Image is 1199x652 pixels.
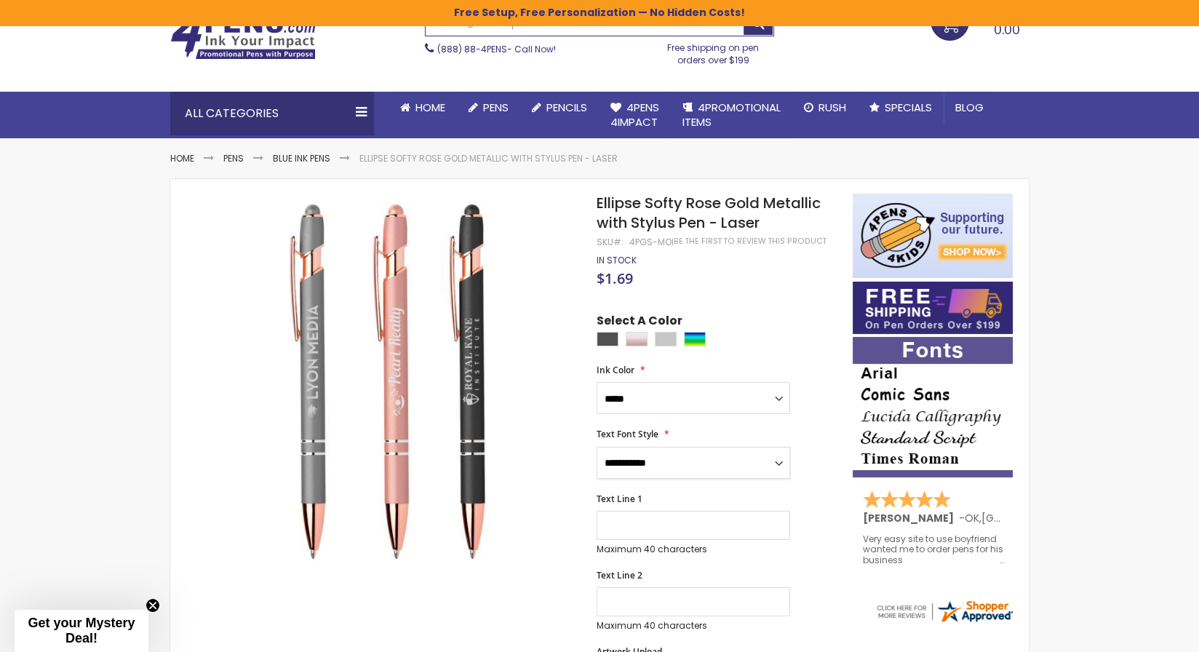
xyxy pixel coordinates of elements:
a: Blue ink Pens [273,152,330,164]
span: Ellipse Softy Rose Gold Metallic with Stylus Pen - Laser [597,193,821,233]
div: Rose Gold [626,332,648,346]
span: OK [965,511,979,525]
div: Gunmetal [597,332,618,346]
span: $1.69 [597,269,633,288]
span: In stock [597,254,637,266]
div: Availability [597,255,637,266]
div: 4PGS-MOI [629,236,674,248]
span: Rush [818,100,846,115]
img: font-personalization-examples [853,337,1013,477]
span: Text Line 2 [597,569,642,581]
span: Text Line 1 [597,493,642,505]
div: Silver [655,332,677,346]
p: Maximum 40 characters [597,544,790,555]
a: Be the first to review this product [674,236,826,247]
img: 4pens 4 kids [853,194,1013,278]
a: Home [389,92,457,124]
a: Pens [457,92,520,124]
img: Free shipping on orders over $199 [853,282,1013,334]
span: 0.00 [994,20,1020,39]
span: - , [959,511,1088,525]
a: Pens [223,152,244,164]
span: Blog [955,100,984,115]
a: Pencils [520,92,599,124]
span: Specials [885,100,932,115]
iframe: Google Customer Reviews [1079,613,1199,652]
div: Assorted [684,332,706,346]
span: [PERSON_NAME] [863,511,959,525]
span: Ink Color [597,364,634,376]
div: All Categories [170,92,374,135]
a: Blog [944,92,995,124]
a: 4pens.com certificate URL [875,615,1014,627]
span: 4Pens 4impact [610,100,659,130]
a: Specials [858,92,944,124]
span: Home [415,100,445,115]
span: [GEOGRAPHIC_DATA] [981,511,1088,525]
button: Close teaser [146,598,160,613]
span: Get your Mystery Deal! [28,616,135,645]
div: Very easy site to use boyfriend wanted me to order pens for his business [863,534,1004,565]
span: Pencils [546,100,587,115]
a: Home [170,152,194,164]
li: Ellipse Softy Rose Gold Metallic with Stylus Pen - Laser [359,153,618,164]
span: Text Font Style [597,428,658,440]
a: 4PROMOTIONALITEMS [671,92,792,139]
div: Free shipping on pen orders over $199 [653,36,775,65]
img: 4Pens Custom Pens and Promotional Products [170,13,316,60]
span: - Call Now! [437,43,556,55]
img: 4pens.com widget logo [875,598,1014,624]
span: Select A Color [597,313,682,333]
div: Get your Mystery Deal!Close teaser [15,610,148,652]
p: Maximum 40 characters [597,620,790,632]
strong: SKU [597,236,624,248]
a: 4Pens4impact [599,92,671,139]
span: 4PROMOTIONAL ITEMS [682,100,781,130]
a: Rush [792,92,858,124]
img: Ellipse Softy Rose Gold Metallic with Stylus Pen - Laser [199,192,577,570]
a: (888) 88-4PENS [437,43,507,55]
span: Pens [483,100,509,115]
